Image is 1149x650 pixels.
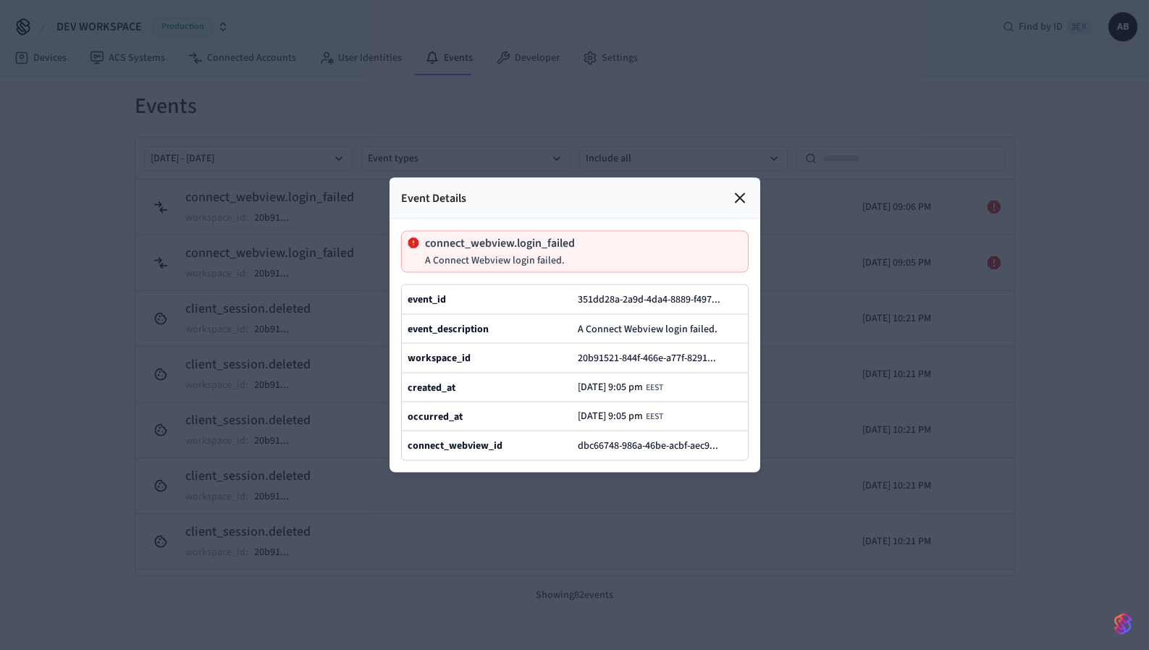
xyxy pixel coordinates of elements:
[578,321,717,336] span: A Connect Webview login failed.
[401,190,466,207] p: Event Details
[646,411,663,423] span: EEST
[425,237,575,249] p: connect_webview.login_failed
[578,410,643,422] span: [DATE] 9:05 pm
[408,439,502,453] b: connect_webview_id
[1114,612,1132,636] img: SeamLogoGradient.69752ec5.svg
[408,380,455,394] b: created_at
[578,381,643,393] span: [DATE] 9:05 pm
[408,409,463,423] b: occurred_at
[408,321,489,336] b: event_description
[575,437,733,455] button: dbc66748-986a-46be-acbf-aec9...
[425,255,575,266] p: A Connect Webview login failed.
[575,350,731,367] button: 20b91521-844f-466e-a77f-8291...
[408,292,446,307] b: event_id
[575,291,735,308] button: 351dd28a-2a9d-4da4-8889-f497...
[578,381,663,394] div: Europe/Kiev
[408,351,471,366] b: workspace_id
[646,382,663,394] span: EEST
[578,410,663,423] div: Europe/Kiev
